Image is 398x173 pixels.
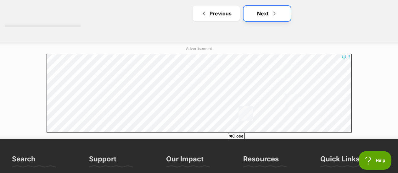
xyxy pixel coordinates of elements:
[90,6,393,21] nav: Pagination
[193,6,240,21] a: Previous page
[85,142,314,170] iframe: Advertisement
[359,151,392,170] iframe: Help Scout Beacon - Open
[12,154,36,167] h3: Search
[47,54,352,132] iframe: Advertisement
[244,6,291,21] a: Next page
[228,133,245,139] span: Close
[320,154,360,167] h3: Quick Links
